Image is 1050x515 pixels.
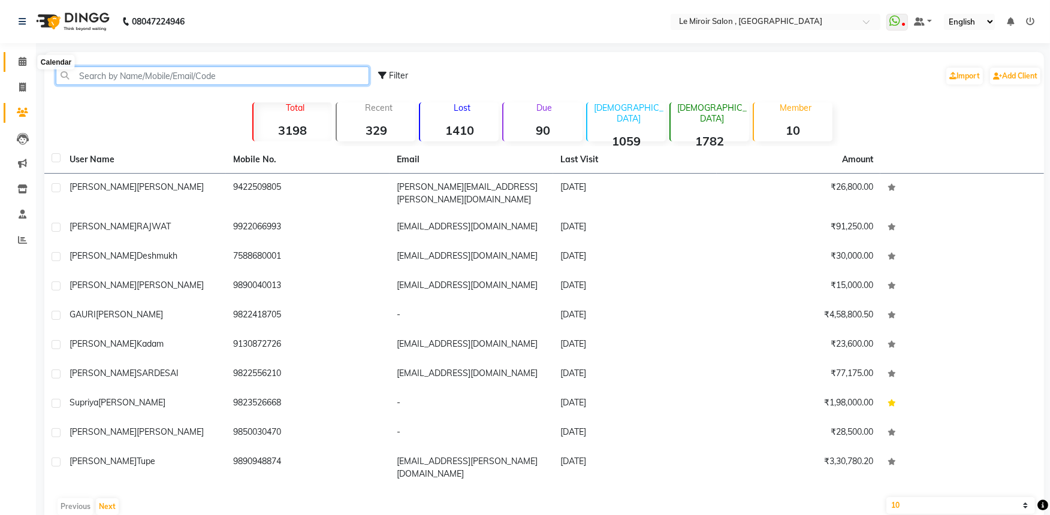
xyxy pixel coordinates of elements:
[137,181,204,192] span: [PERSON_NAME]
[390,419,553,448] td: -
[70,181,137,192] span: [PERSON_NAME]
[506,102,582,113] p: Due
[70,280,137,290] span: [PERSON_NAME]
[587,134,666,149] strong: 1059
[390,213,553,243] td: [EMAIL_ADDRESS][DOMAIN_NAME]
[717,331,880,360] td: ₹23,600.00
[70,309,96,320] span: GAURI
[553,174,717,213] td: [DATE]
[137,280,204,290] span: [PERSON_NAME]
[226,174,390,213] td: 9422509805
[226,243,390,272] td: 7588680001
[56,66,369,85] input: Search by Name/Mobile/Email/Code
[553,331,717,360] td: [DATE]
[226,448,390,487] td: 9890948874
[226,419,390,448] td: 9850030470
[70,368,137,378] span: [PERSON_NAME]
[342,102,415,113] p: Recent
[70,456,137,466] span: [PERSON_NAME]
[553,301,717,331] td: [DATE]
[717,174,880,213] td: ₹26,800.00
[717,448,880,487] td: ₹3,30,780.20
[38,55,74,69] div: Calendar
[137,426,204,437] span: [PERSON_NAME]
[759,102,832,113] p: Member
[390,389,553,419] td: -
[990,68,1040,84] a: Add Client
[553,448,717,487] td: [DATE]
[946,68,983,84] a: Import
[70,338,137,349] span: [PERSON_NAME]
[226,360,390,389] td: 9822556210
[137,368,179,378] span: SARDESAI
[70,250,137,261] span: [PERSON_NAME]
[553,243,717,272] td: [DATE]
[717,389,880,419] td: ₹1,98,000.00
[390,331,553,360] td: [EMAIL_ADDRESS][DOMAIN_NAME]
[675,102,749,124] p: [DEMOGRAPHIC_DATA]
[717,213,880,243] td: ₹91,250.00
[390,146,553,174] th: Email
[254,123,332,138] strong: 3198
[503,123,582,138] strong: 90
[717,360,880,389] td: ₹77,175.00
[389,70,408,81] span: Filter
[835,146,880,173] th: Amount
[70,221,137,232] span: [PERSON_NAME]
[96,309,163,320] span: [PERSON_NAME]
[553,146,717,174] th: Last Visit
[62,146,226,174] th: User Name
[226,301,390,331] td: 9822418705
[390,448,553,487] td: [EMAIL_ADDRESS][PERSON_NAME][DOMAIN_NAME]
[137,456,155,466] span: Tupe
[98,397,165,408] span: [PERSON_NAME]
[137,250,177,261] span: Deshmukh
[390,174,553,213] td: [PERSON_NAME][EMAIL_ADDRESS][PERSON_NAME][DOMAIN_NAME]
[226,272,390,301] td: 9890040013
[226,146,390,174] th: Mobile No.
[717,272,880,301] td: ₹15,000.00
[553,213,717,243] td: [DATE]
[390,360,553,389] td: [EMAIL_ADDRESS][DOMAIN_NAME]
[754,123,832,138] strong: 10
[553,272,717,301] td: [DATE]
[226,389,390,419] td: 9823526668
[132,5,185,38] b: 08047224946
[226,331,390,360] td: 9130872726
[96,498,119,515] button: Next
[553,360,717,389] td: [DATE]
[420,123,499,138] strong: 1410
[337,123,415,138] strong: 329
[553,389,717,419] td: [DATE]
[137,221,171,232] span: RAJWAT
[390,243,553,272] td: [EMAIL_ADDRESS][DOMAIN_NAME]
[390,272,553,301] td: [EMAIL_ADDRESS][DOMAIN_NAME]
[592,102,666,124] p: [DEMOGRAPHIC_DATA]
[70,397,98,408] span: Supriya
[226,213,390,243] td: 9922066993
[31,5,113,38] img: logo
[717,243,880,272] td: ₹30,000.00
[425,102,499,113] p: Lost
[258,102,332,113] p: Total
[671,134,749,149] strong: 1782
[70,426,137,437] span: [PERSON_NAME]
[717,301,880,331] td: ₹4,58,800.50
[390,301,553,331] td: -
[717,419,880,448] td: ₹28,500.00
[137,338,164,349] span: Kadam
[553,419,717,448] td: [DATE]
